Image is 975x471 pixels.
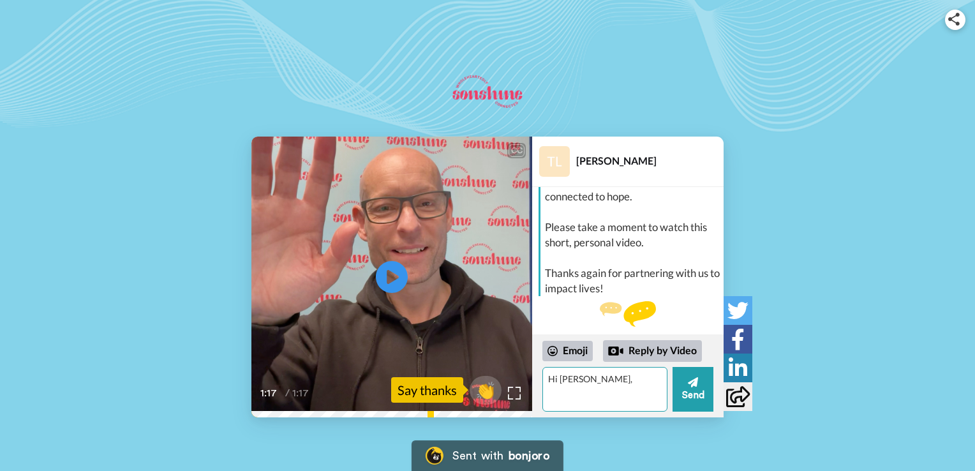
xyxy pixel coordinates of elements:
span: / [285,385,290,401]
span: 👏 [470,380,502,400]
a: Bonjoro LogoSent withbonjoro [412,440,563,471]
div: Hi [PERSON_NAME], Thank you for answering the call to become a Family Partner. Your regular suppo... [545,97,720,296]
button: Send [673,367,713,412]
div: Reply by Video [608,343,623,359]
div: Reply by Video [603,340,702,362]
img: ic_share.svg [948,13,960,26]
div: Say thanks [391,377,463,403]
img: Bonjoro Logo [426,447,443,465]
textarea: Hi [PERSON_NAME], [542,367,667,412]
img: Profile Image [539,146,570,177]
img: Full screen [508,387,521,400]
div: Sent with [452,450,503,461]
div: [PERSON_NAME] [576,154,723,167]
img: message.svg [600,301,656,327]
span: 1:17 [260,385,283,401]
button: 👏 [470,376,502,405]
div: Emoji [542,341,593,361]
div: bonjoro [509,450,549,461]
div: Send [PERSON_NAME] a reply. [532,301,724,348]
div: CC [509,144,525,157]
span: 1:17 [292,385,315,401]
img: Sonshine logo [443,66,531,117]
